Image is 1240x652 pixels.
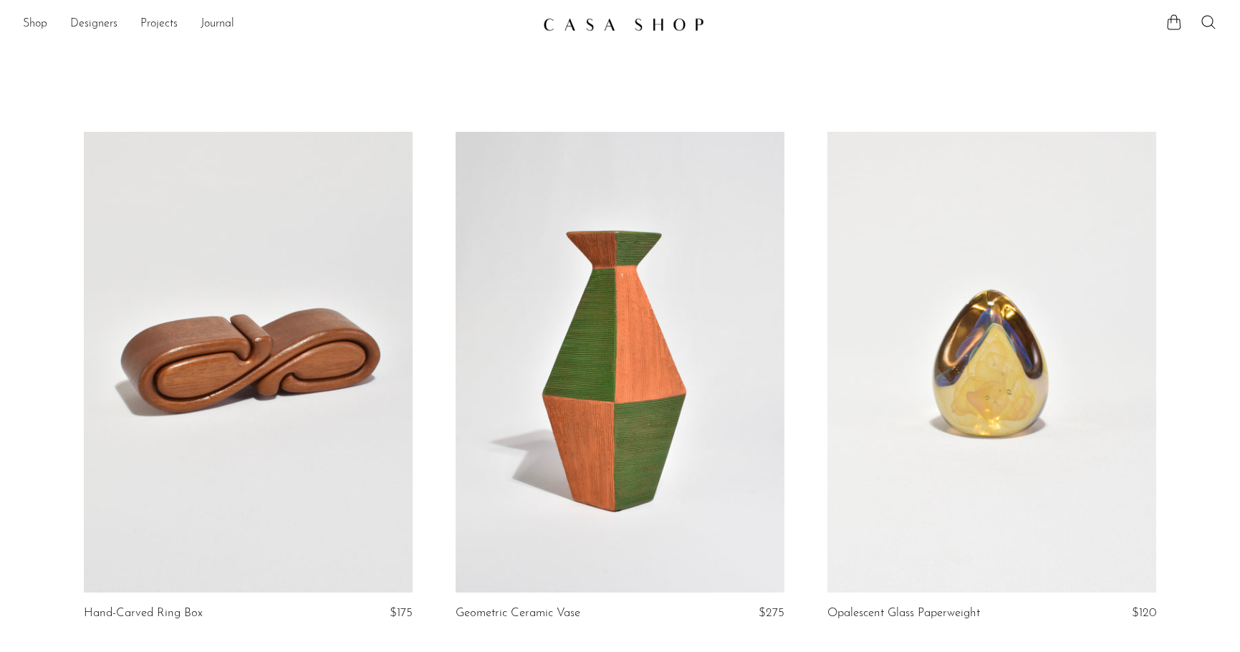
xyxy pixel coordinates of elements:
[201,15,234,34] a: Journal
[759,607,784,619] span: $275
[84,607,203,620] a: Hand-Carved Ring Box
[140,15,178,34] a: Projects
[1132,607,1156,619] span: $120
[390,607,413,619] span: $175
[70,15,117,34] a: Designers
[23,15,47,34] a: Shop
[456,607,580,620] a: Geometric Ceramic Vase
[23,12,532,37] ul: NEW HEADER MENU
[23,12,532,37] nav: Desktop navigation
[827,607,980,620] a: Opalescent Glass Paperweight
